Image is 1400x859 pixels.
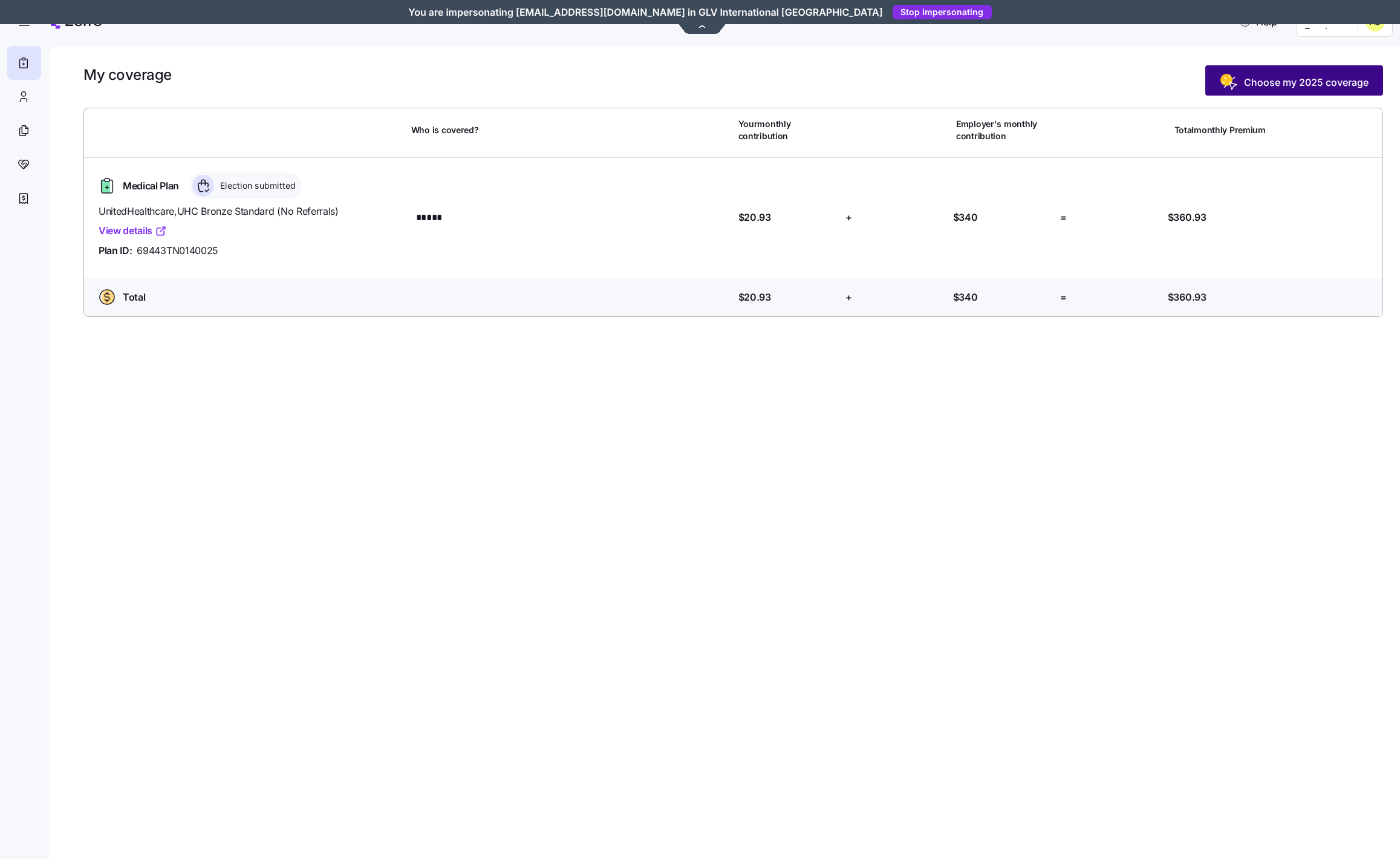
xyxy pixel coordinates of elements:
a: View details [99,223,167,238]
button: Choose my 2025 coverage [1205,65,1383,96]
span: Total monthly Premium [1174,124,1266,136]
span: Medical Plan [123,178,179,194]
span: $20.93 [738,210,771,225]
span: $340 [953,290,978,305]
span: Election submitted [217,180,296,192]
span: Employer's monthly contribution [956,118,1055,143]
span: + [845,210,852,225]
span: Plan ID: [99,243,132,258]
span: Your monthly contribution [738,118,838,143]
span: Who is covered? [411,124,479,136]
span: $20.93 [738,290,771,305]
span: Choose my 2025 coverage [1244,75,1369,90]
span: = [1060,290,1067,305]
span: UnitedHealthcare , UHC Bronze Standard (No Referrals) [99,204,402,219]
span: $360.93 [1168,290,1206,305]
span: $360.93 [1168,210,1206,225]
span: + [845,290,852,305]
span: = [1060,210,1067,225]
h1: My coverage [83,65,172,84]
span: 69443TN0140025 [137,243,218,258]
span: Total [123,290,145,305]
span: $340 [953,210,978,225]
